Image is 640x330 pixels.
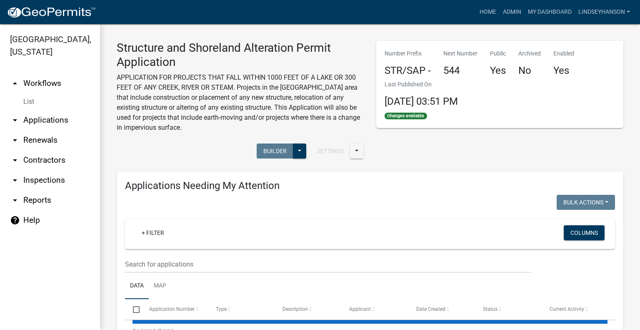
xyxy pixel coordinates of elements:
span: Application Number [149,306,195,312]
datatable-header-cell: Description [275,299,341,319]
span: [DATE] 03:51 PM [385,96,458,107]
p: Next Number [443,49,477,58]
span: Status [483,306,497,312]
a: My Dashboard [525,4,575,20]
span: Current Activity [550,306,584,312]
span: Description [282,306,308,312]
span: Applicant [349,306,371,312]
span: Changes available [385,113,427,119]
h4: No [518,65,541,77]
a: + Filter [135,225,171,240]
a: Home [476,4,500,20]
h4: STR/SAP - [385,65,431,77]
i: arrow_drop_down [10,155,20,165]
span: Date Created [416,306,445,312]
i: arrow_drop_down [10,115,20,125]
h4: Yes [490,65,506,77]
button: Builder [257,144,293,159]
datatable-header-cell: Applicant [341,299,408,319]
i: help [10,215,20,225]
span: Type [216,306,227,312]
a: Lindseyhanson [575,4,633,20]
datatable-header-cell: Status [475,299,542,319]
datatable-header-cell: Select [125,299,141,319]
button: Settings [310,144,350,159]
p: Number Prefix [385,49,431,58]
i: arrow_drop_down [10,135,20,145]
p: Last Published On [385,80,458,89]
button: Bulk Actions [557,195,615,210]
datatable-header-cell: Current Activity [542,299,608,319]
datatable-header-cell: Type [208,299,275,319]
a: Data [125,273,149,300]
h4: Applications Needing My Attention [125,180,615,192]
p: Archived [518,49,541,58]
datatable-header-cell: Date Created [408,299,475,319]
i: arrow_drop_up [10,78,20,88]
p: Public [490,49,506,58]
h3: Structure and Shoreland Alteration Permit Application [117,41,364,69]
datatable-header-cell: Application Number [141,299,207,319]
i: arrow_drop_down [10,175,20,185]
h4: Yes [553,65,574,77]
p: Enabled [553,49,574,58]
a: Map [149,273,171,300]
p: APPLICATION FOR PROJECTS THAT FALL WITHIN 1000 FEET OF A LAKE OR 300 FEET OF ANY CREEK, RIVER OR ... [117,73,364,133]
a: Admin [500,4,525,20]
button: Columns [564,225,605,240]
h4: 544 [443,65,477,77]
i: arrow_drop_down [10,195,20,205]
input: Search for applications [125,256,531,273]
